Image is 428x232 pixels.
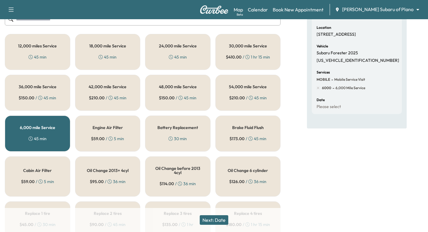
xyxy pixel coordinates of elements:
h5: Brake Fluid Flush [232,125,264,130]
span: - [331,85,334,91]
a: Book New Appointment [273,6,323,13]
span: $ 150.00 [159,95,175,101]
h5: 30,000 mile Service [229,44,267,48]
div: / 36 min [90,179,126,185]
span: $ 126.00 [229,179,244,185]
span: $ 59.00 [91,136,105,142]
p: [US_VEHICLE_IDENTIFICATION_NUMBER] [317,58,399,63]
div: / 36 min [229,179,266,185]
h5: 54,000 mile Service [229,85,267,89]
span: [PERSON_NAME] Subaru of Plano [342,6,414,13]
span: $ 59.00 [21,179,35,185]
h5: Oil Change 6 cylinder [228,168,268,173]
span: $ 173.00 [229,136,244,142]
h6: Vehicle [317,44,328,48]
div: / 45 min [19,95,56,101]
h5: 48,000 mile Service [159,85,197,89]
span: $ 95.00 [90,179,104,185]
h5: Engine Air Filter [93,125,123,130]
div: / 36 min [159,181,196,187]
button: Next: Date [200,215,228,225]
span: $ 210.00 [229,95,245,101]
span: 6000 [322,86,331,90]
h5: 12,000 miles Service [18,44,57,48]
div: 45 min [29,136,47,142]
p: Please select [317,104,341,110]
h5: Oil Change 2013+ 4cyl [87,168,129,173]
div: 45 min [29,54,47,60]
div: Beta [237,12,243,17]
h5: 18,000 mile Service [89,44,126,48]
img: Curbee Logo [200,5,229,14]
a: MapBeta [234,6,243,13]
h5: 6,000 mile Service [20,125,55,130]
h5: 42,000 mile Service [89,85,126,89]
h5: 36,000 mile Service [19,85,56,89]
span: MOBILE [317,77,330,82]
span: $ 114.00 [159,181,174,187]
div: / 5 min [91,136,124,142]
h6: Services [317,71,330,74]
div: / 1 hr 15 min [226,54,270,60]
div: / 45 min [229,95,267,101]
h6: Date [317,98,325,102]
h5: Battery Replacement [157,125,198,130]
p: Subaru Forester 2025 [317,50,358,56]
div: 45 min [99,54,117,60]
span: 6,000 mile Service [334,86,365,90]
h5: Oil Change before 2013 4cyl [155,166,201,175]
h5: Cabin Air Filter [23,168,52,173]
div: 45 min [169,54,187,60]
div: 30 min [168,136,187,142]
h6: Location [317,26,331,29]
span: $ 210.00 [89,95,105,101]
a: Calendar [248,6,268,13]
div: / 45 min [159,95,196,101]
span: $ 410.00 [226,54,241,60]
div: / 45 min [229,136,266,142]
span: $ 150.00 [19,95,34,101]
p: [STREET_ADDRESS] [317,32,356,37]
div: / 45 min [89,95,126,101]
div: / 5 min [21,179,54,185]
span: Mobile Service Visit [333,77,365,82]
h5: 24,000 mile Service [159,44,197,48]
span: - [330,77,333,83]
